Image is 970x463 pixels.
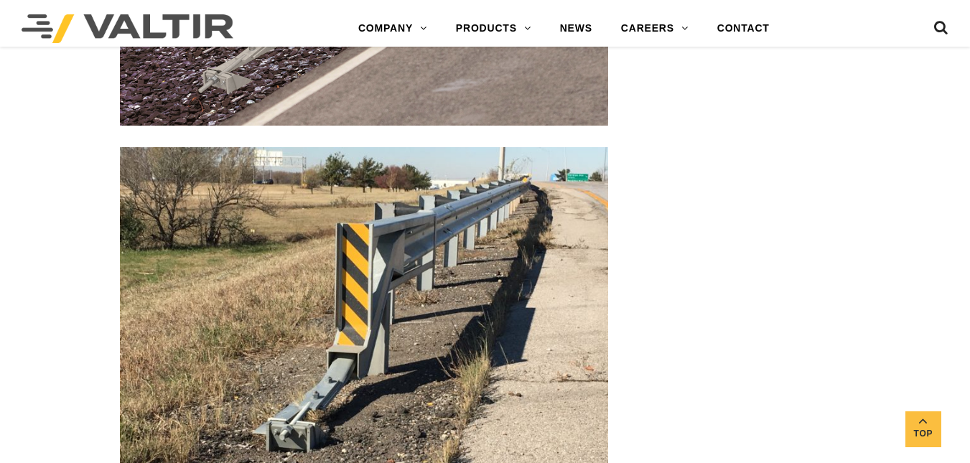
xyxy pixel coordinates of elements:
[442,14,546,43] a: PRODUCTS
[905,426,941,442] span: Top
[905,411,941,447] a: Top
[703,14,784,43] a: CONTACT
[607,14,703,43] a: CAREERS
[344,14,442,43] a: COMPANY
[22,14,233,43] img: Valtir
[546,14,607,43] a: NEWS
